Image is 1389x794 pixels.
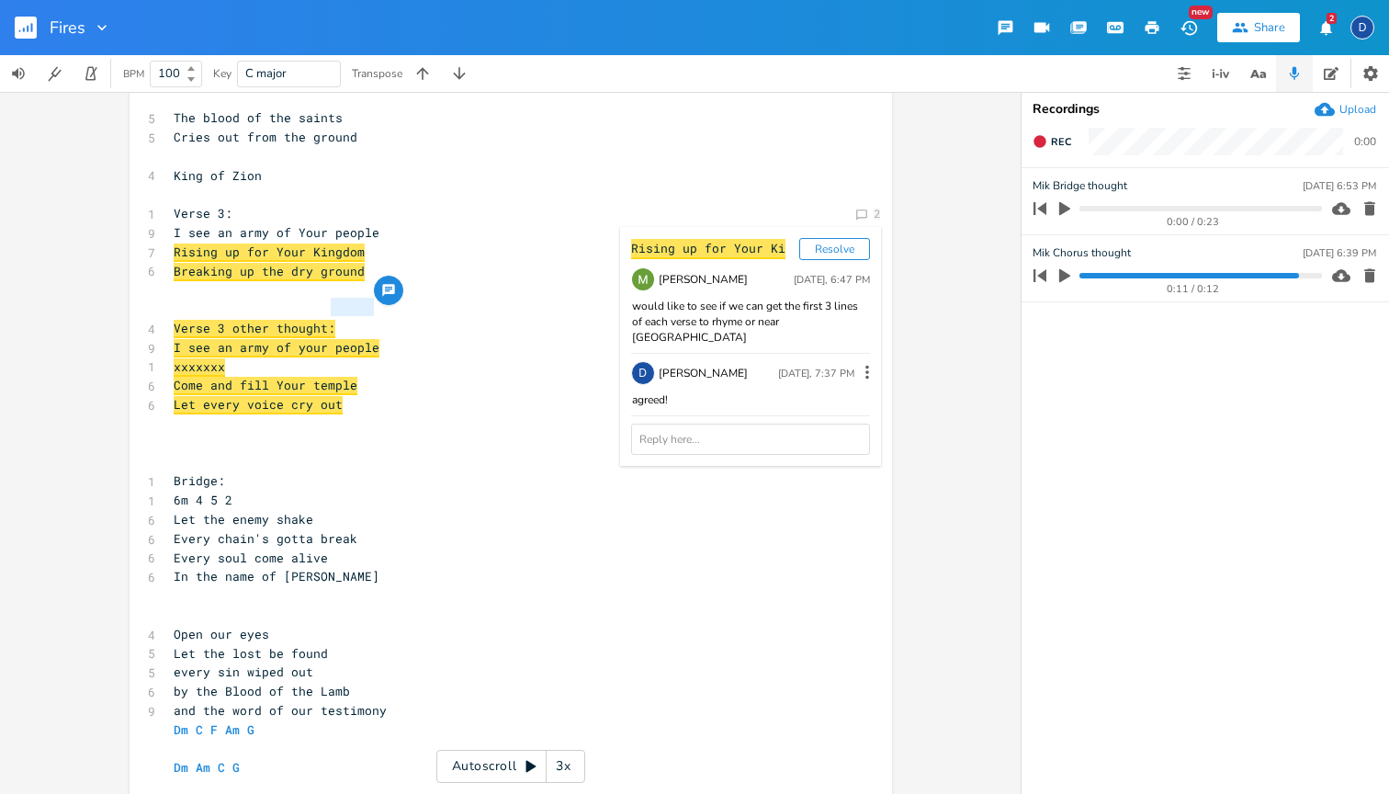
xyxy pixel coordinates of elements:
span: every sin wiped out [174,664,313,680]
span: Cries out from the ground [174,129,357,145]
button: Share [1217,13,1300,42]
span: The blood of the saints [174,109,343,126]
div: Autoscroll [436,750,585,783]
span: Let the enemy shake [174,511,313,527]
div: Upload [1339,102,1376,117]
div: [DATE] 6:39 PM [1303,248,1376,258]
span: xxxxxxx [174,358,225,377]
div: Recordings [1033,103,1378,116]
span: F [210,721,218,738]
span: Am [196,759,210,776]
span: King of Zion [174,167,262,184]
span: Rec [1051,135,1071,149]
div: 2 [1327,13,1337,24]
span: Dm [174,721,188,738]
span: Come and fill Your temple [174,377,357,395]
div: [DATE], 6:47 PM [794,275,870,285]
span: Rising up for Your Kingdom [174,244,365,262]
span: Bridge: [174,472,225,489]
div: BPM [123,69,144,79]
div: [DATE] 6:53 PM [1303,181,1376,191]
span: Let every voice cry out [174,396,343,414]
div: 0:11 / 0:12 [1065,284,1322,294]
div: Rising up for Your Ki [631,239,785,260]
div: Transpose [352,68,402,79]
span: Dm [174,759,188,776]
span: Verse 3 other thought: [174,320,335,338]
button: Rec [1025,127,1078,156]
span: Mik Bridge thought [1033,177,1127,195]
span: Am [225,721,240,738]
div: agreed! [631,392,870,408]
div: would like to see if we can get the first 3 lines of each verse to rhyme or near [GEOGRAPHIC_DATA] [631,299,870,346]
div: 3x [547,750,580,783]
div: [PERSON_NAME] [659,272,773,287]
span: 6m 4 5 2 [174,492,232,508]
div: David Jones [1350,16,1374,40]
div: 0:00 [1354,136,1376,147]
span: Fires [50,19,85,36]
span: Every soul come alive [174,550,328,566]
button: Upload [1315,99,1376,119]
span: In the name of [PERSON_NAME] [174,568,379,584]
button: 2 [1307,11,1344,44]
span: G [247,721,254,738]
span: Let the lost be found [174,645,328,662]
span: I see an army of Your people [174,224,379,241]
span: G [232,759,240,776]
div: 2 [874,209,880,220]
span: Every chain's gotta break [174,530,357,547]
div: [DATE], 7:37 PM [778,369,854,379]
div: Share [1254,19,1285,36]
button: D [1350,6,1374,49]
span: C [196,721,203,738]
span: Verse 3: [174,205,232,221]
span: and the word of our testimony [174,702,387,719]
div: New [1189,6,1213,19]
div: [PERSON_NAME] [659,366,773,380]
span: Mik Chorus thought [1033,244,1131,262]
div: David Jones [631,361,655,385]
button: Resolve [799,238,870,260]
div: 0:00 / 0:23 [1065,217,1322,227]
div: Key [213,68,231,79]
span: C major [245,65,287,82]
span: I see an army of your people [174,339,379,357]
span: C [218,759,225,776]
span: Breaking up the dry ground [174,263,365,281]
span: by the Blood of the Lamb [174,683,350,699]
button: New [1170,11,1207,44]
span: Open our eyes [174,626,269,642]
img: Mik Sivak [631,267,655,291]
